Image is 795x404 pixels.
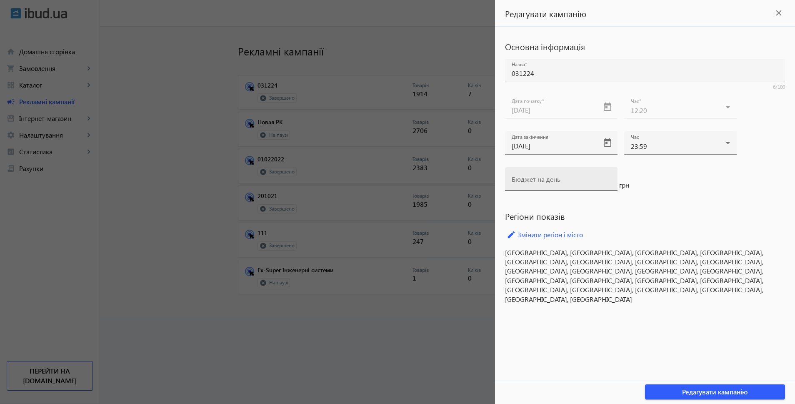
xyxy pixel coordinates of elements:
[505,40,785,52] h2: Основна інформація
[512,98,542,105] mat-label: Дата початку
[512,61,525,68] mat-label: Назва
[619,181,629,190] span: грн
[505,210,785,222] h2: Регіони показів
[631,98,639,105] mat-label: Час
[512,134,548,141] mat-label: Дата закінчення
[512,175,560,183] mat-label: Бюджет на день
[631,142,647,151] span: 23:59
[505,248,785,304] p: [GEOGRAPHIC_DATA], [GEOGRAPHIC_DATA], [GEOGRAPHIC_DATA], [GEOGRAPHIC_DATA], [GEOGRAPHIC_DATA], [G...
[631,134,639,141] mat-label: Час
[505,228,785,241] a: Змінити регіон і місто
[597,133,617,153] button: Open calendar
[505,228,517,241] mat-icon: edit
